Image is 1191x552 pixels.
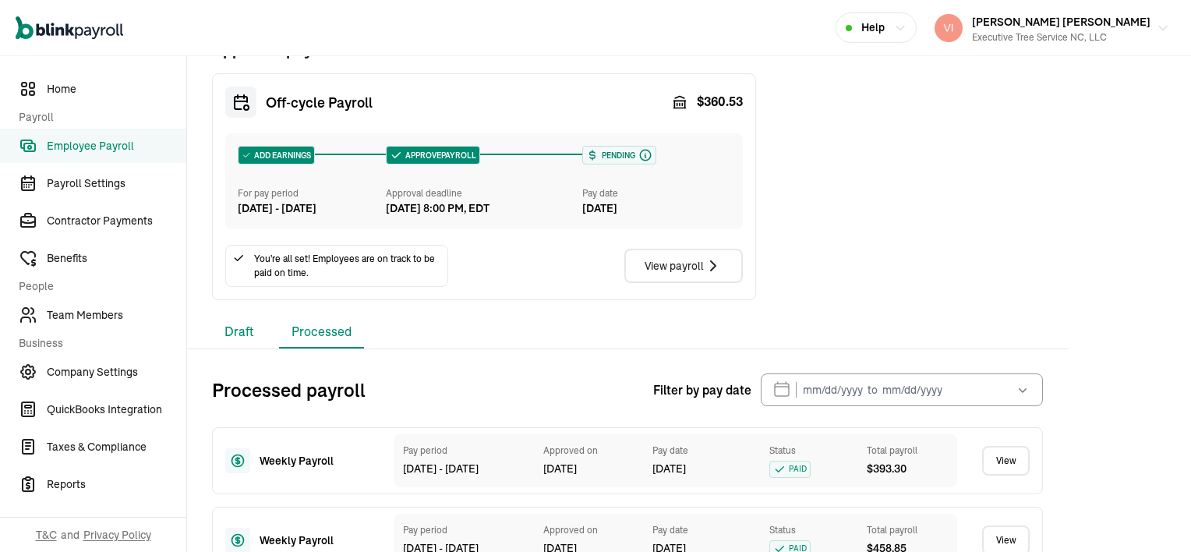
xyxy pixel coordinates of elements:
[769,461,811,478] span: PAID
[19,278,177,295] span: People
[652,523,754,537] div: Pay date
[769,444,851,458] div: Status
[386,186,577,200] div: Approval deadline
[582,186,730,200] div: Pay date
[36,527,57,543] span: T&C
[47,402,186,418] span: QuickBooks Integration
[769,523,851,537] div: Status
[645,257,723,275] div: View payroll
[254,252,441,280] span: You're all set! Employees are on track to be paid on time.
[47,138,186,154] span: Employee Payroll
[836,12,917,43] button: Help
[239,147,314,164] div: ADD EARNINGS
[652,444,754,458] div: Pay date
[867,523,949,537] div: Total payroll
[16,5,123,51] nav: Global
[19,335,177,352] span: Business
[403,461,528,477] div: [DATE] - [DATE]
[47,213,186,229] span: Contractor Payments
[599,150,635,161] span: Pending
[402,150,476,161] span: APPROVE PAYROLL
[47,439,186,455] span: Taxes & Compliance
[867,461,907,477] span: $ 393.30
[761,373,1043,406] input: mm/dd/yyyy to mm/dd/yyyy
[260,533,369,549] div: Weekly Payroll
[238,200,386,217] div: [DATE] - [DATE]
[861,19,885,36] span: Help
[624,249,743,283] button: View payroll
[47,476,186,493] span: Reports
[238,186,386,200] div: For pay period
[279,316,364,349] li: Processed
[83,527,151,543] span: Privacy Policy
[260,453,369,469] div: Weekly Payroll
[652,461,754,477] div: [DATE]
[403,444,528,458] div: Pay period
[972,30,1150,44] div: Executive Tree Service NC, LLC
[403,523,528,537] div: Pay period
[543,461,637,477] div: [DATE]
[982,446,1030,476] a: View
[867,444,949,458] div: Total payroll
[582,200,730,217] div: [DATE]
[1113,477,1191,552] iframe: Chat Widget
[653,380,751,399] span: Filter by pay date
[47,250,186,267] span: Benefits
[697,93,743,111] span: $ 360.53
[212,377,653,402] h2: Processed payroll
[386,200,489,217] div: [DATE] 8:00 PM, EDT
[543,523,637,537] div: Approved on
[928,9,1175,48] button: [PERSON_NAME] [PERSON_NAME]Executive Tree Service NC, LLC
[543,444,637,458] div: Approved on
[47,364,186,380] span: Company Settings
[19,109,177,126] span: Payroll
[47,175,186,192] span: Payroll Settings
[266,92,373,113] span: Off‑cycle Payroll
[47,81,186,97] span: Home
[47,307,186,324] span: Team Members
[212,316,267,349] li: Draft
[972,15,1150,29] span: [PERSON_NAME] [PERSON_NAME]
